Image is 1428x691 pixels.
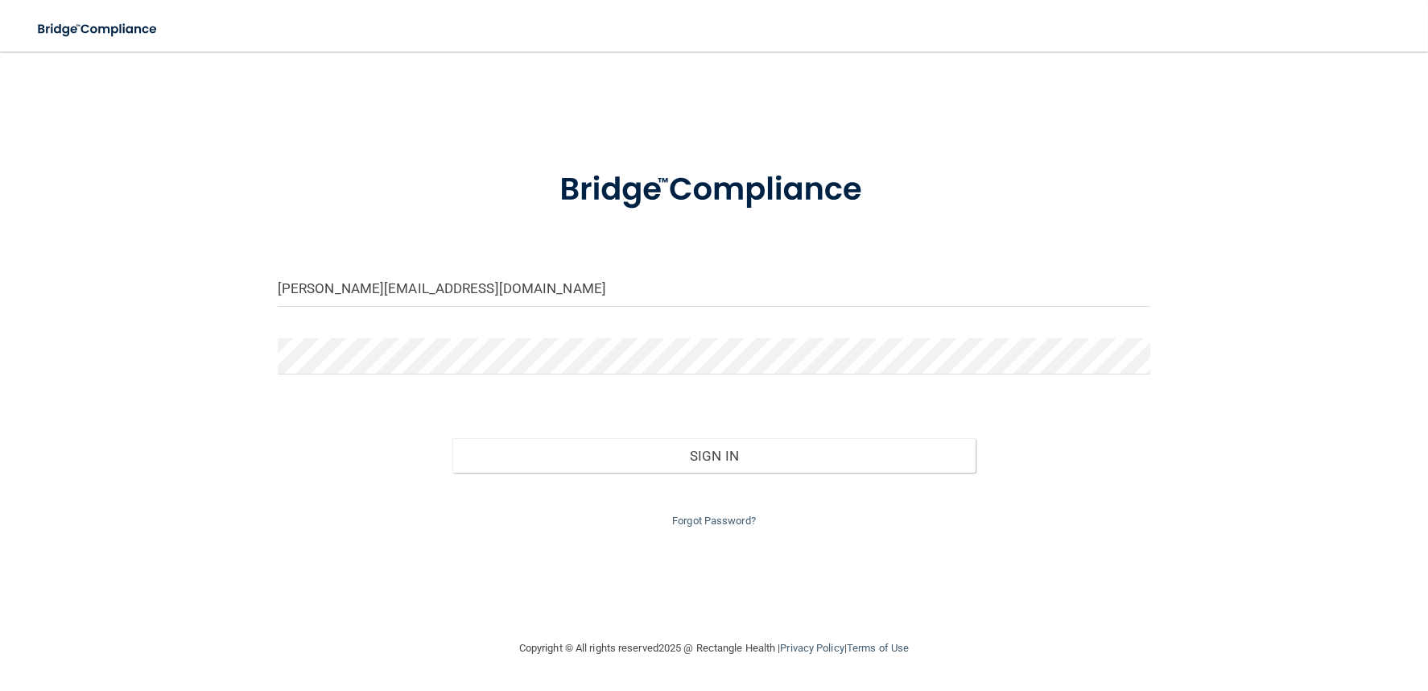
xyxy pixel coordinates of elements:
iframe: Drift Widget Chat Controller [1149,577,1409,641]
div: Copyright © All rights reserved 2025 @ Rectangle Health | | [420,623,1008,674]
a: Terms of Use [847,642,909,654]
img: bridge_compliance_login_screen.278c3ca4.svg [526,148,902,232]
img: bridge_compliance_login_screen.278c3ca4.svg [24,13,172,46]
button: Sign In [452,438,976,474]
a: Privacy Policy [780,642,844,654]
a: Forgot Password? [672,515,756,527]
input: Email [278,271,1150,307]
